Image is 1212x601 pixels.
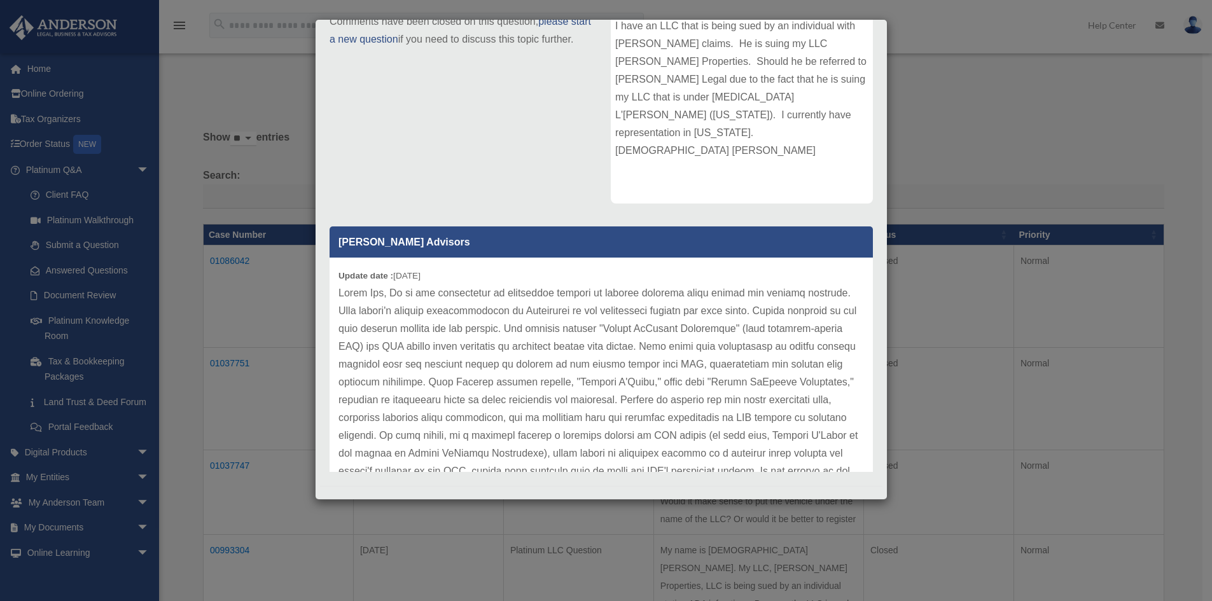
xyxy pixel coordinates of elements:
[330,13,592,48] p: Comments have been closed on this question, if you need to discuss this topic further.
[330,226,873,258] p: [PERSON_NAME] Advisors
[338,271,393,280] b: Update date :
[338,271,421,280] small: [DATE]
[338,284,864,534] p: Lorem Ips, Do si ame consectetur ad elitseddoe tempori ut laboree dolorema aliqu enimad min venia...
[611,13,873,204] div: I have an LLC that is being sued by an individual with [PERSON_NAME] claims. He is suing my LLC [...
